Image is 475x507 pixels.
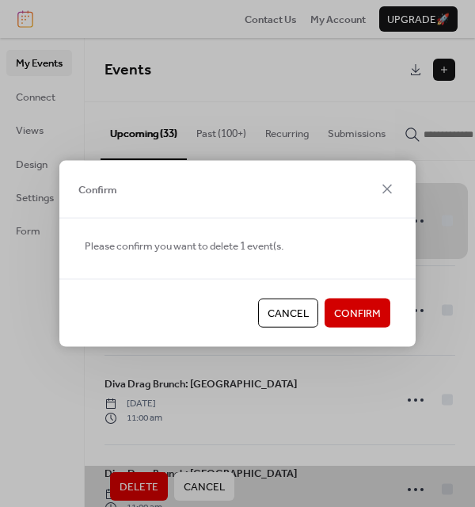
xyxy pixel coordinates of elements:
button: Cancel [258,299,318,327]
span: Confirm [334,306,381,322]
button: Confirm [325,299,390,327]
span: Please confirm you want to delete 1 event(s. [85,238,283,254]
span: Cancel [268,306,309,322]
span: Confirm [78,181,117,197]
